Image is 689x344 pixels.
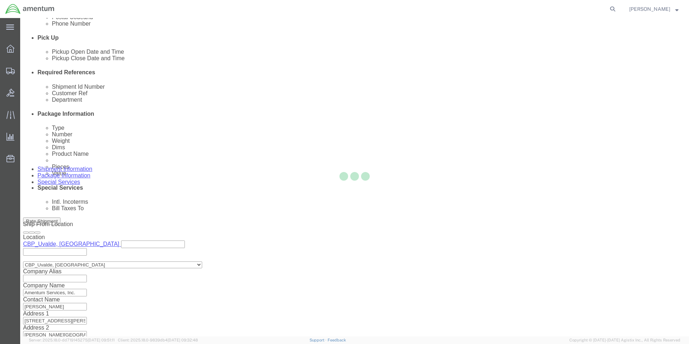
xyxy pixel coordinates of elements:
[29,338,115,342] span: Server: 2025.18.0-dd719145275
[629,5,679,13] button: [PERSON_NAME]
[328,338,346,342] a: Feedback
[118,338,198,342] span: Client: 2025.18.0-9839db4
[569,337,680,343] span: Copyright © [DATE]-[DATE] Agistix Inc., All Rights Reserved
[5,4,55,14] img: logo
[168,338,198,342] span: [DATE] 09:32:48
[629,5,670,13] span: Valentin Ortega
[88,338,115,342] span: [DATE] 09:51:11
[310,338,328,342] a: Support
